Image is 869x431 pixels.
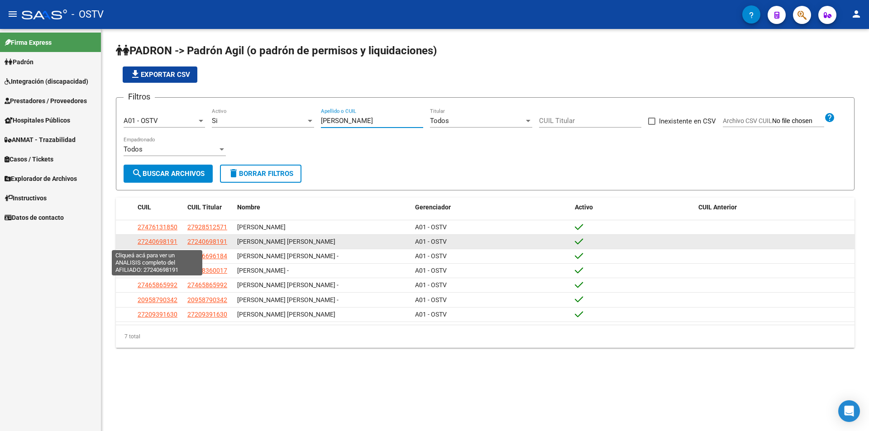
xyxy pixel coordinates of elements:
datatable-header-cell: Gerenciador [411,198,571,217]
datatable-header-cell: CUIL Anterior [695,198,855,217]
datatable-header-cell: Nombre [234,198,411,217]
button: Exportar CSV [123,66,197,83]
span: A01 - OSTV [124,117,158,125]
span: 27928512571 [187,223,227,231]
span: [PERSON_NAME] [237,223,286,231]
span: CUIL Anterior [698,204,737,211]
span: 27209391630 [187,311,227,318]
span: Exportar CSV [130,71,190,79]
span: Borrar Filtros [228,170,293,178]
span: Todos [430,117,449,125]
span: Prestadores / Proveedores [5,96,87,106]
span: - OSTV [72,5,104,24]
span: 27476131850 [138,223,177,231]
span: Si [212,117,218,125]
mat-icon: person [851,9,862,19]
span: A01 - OSTV [415,296,447,303]
mat-icon: help [824,112,835,123]
span: Inexistente en CSV [659,116,716,127]
span: Casos / Tickets [5,154,53,164]
span: 23486696184 [187,252,227,260]
span: 27240698191 [187,238,227,245]
span: 27465865992 [187,281,227,289]
mat-icon: delete [228,168,239,179]
mat-icon: menu [7,9,18,19]
datatable-header-cell: Activo [571,198,695,217]
span: 23486696184 [138,252,177,260]
span: Buscar Archivos [132,170,205,178]
span: A01 - OSTV [415,311,447,318]
span: ANMAT - Trazabilidad [5,135,76,145]
span: Archivo CSV CUIL [723,117,772,124]
span: A01 - OSTV [415,223,447,231]
mat-icon: file_download [130,69,141,80]
span: Explorador de Archivos [5,174,77,184]
span: PADRON -> Padrón Agil (o padrón de permisos y liquidaciones) [116,44,437,57]
h3: Filtros [124,90,155,103]
div: 7 total [116,325,855,348]
span: CUIL Titular [187,204,222,211]
span: [PERSON_NAME] [PERSON_NAME] [237,238,335,245]
mat-icon: search [132,168,143,179]
button: Borrar Filtros [220,165,301,183]
span: 20958790342 [187,296,227,303]
span: Datos de contacto [5,213,64,223]
span: Nombre [237,204,260,211]
button: Buscar Archivos [124,165,213,183]
datatable-header-cell: CUIL Titular [184,198,234,217]
span: [PERSON_NAME] [PERSON_NAME] - [237,296,339,303]
span: 27209391630 [138,311,177,318]
div: Open Intercom Messenger [838,400,860,422]
span: 20958790342 [138,296,177,303]
span: Activo [575,204,593,211]
span: Firma Express [5,38,52,47]
span: [PERSON_NAME] [PERSON_NAME] [237,311,335,318]
span: A01 - OSTV [415,281,447,289]
span: 27465865992 [138,281,177,289]
span: 27108360017 [187,267,227,274]
span: A01 - OSTV [415,267,447,274]
span: Instructivos [5,193,47,203]
span: Todos [124,145,143,153]
span: A01 - OSTV [415,252,447,260]
span: 27240698191 [138,238,177,245]
input: Archivo CSV CUIL [772,117,824,125]
span: Gerenciador [415,204,451,211]
span: [PERSON_NAME] [PERSON_NAME] - [237,281,339,289]
span: [PERSON_NAME] [PERSON_NAME] - [237,252,339,260]
span: A01 - OSTV [415,238,447,245]
span: Padrón [5,57,33,67]
span: CUIL [138,204,151,211]
span: 27108360017 [138,267,177,274]
span: Integración (discapacidad) [5,76,88,86]
datatable-header-cell: CUIL [134,198,184,217]
span: Hospitales Públicos [5,115,70,125]
span: [PERSON_NAME] - [237,267,289,274]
